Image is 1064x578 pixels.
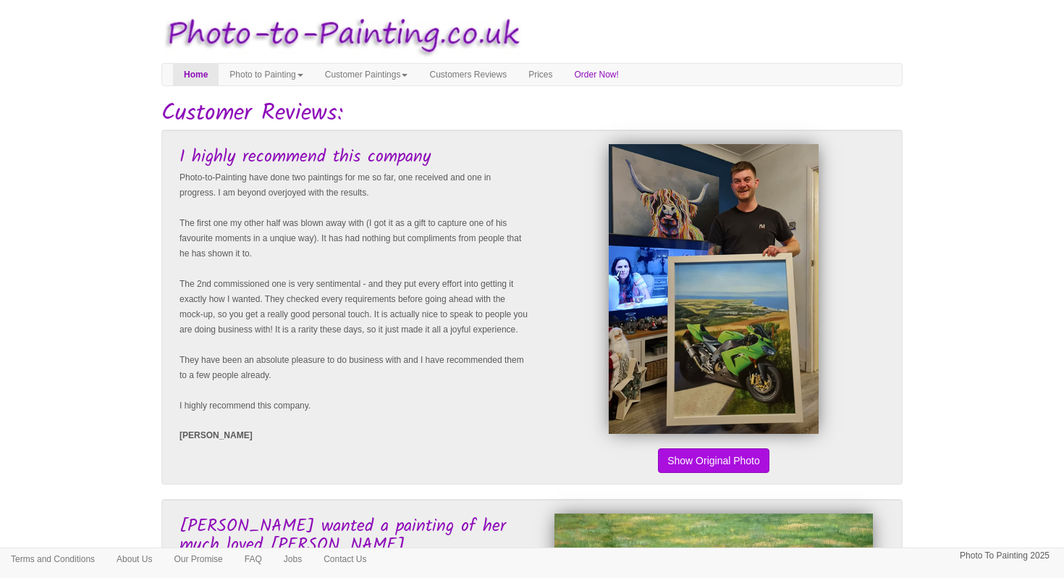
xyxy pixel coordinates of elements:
a: Order Now! [564,64,630,85]
a: Jobs [273,548,313,570]
img: Leanne Hackett's Finished Painting [609,144,819,434]
a: Prices [518,64,563,85]
a: Contact Us [313,548,377,570]
h1: Customer Reviews: [161,101,903,126]
strong: [PERSON_NAME] [180,430,253,440]
h3: [PERSON_NAME] wanted a painting of her much loved [PERSON_NAME] [180,517,528,556]
a: Home [173,64,219,85]
a: Customer Paintings [314,64,419,85]
h3: I highly recommend this company [180,148,528,167]
a: About Us [106,548,163,570]
img: Photo to Painting [154,7,525,63]
a: Our Promise [163,548,233,570]
p: Photo-to-Painting have done two paintings for me so far, one received and one in progress. I am b... [180,170,528,414]
a: Photo to Painting [219,64,313,85]
p: Photo To Painting 2025 [960,548,1050,564]
button: Show Original Photo [658,448,769,473]
a: Customers Reviews [418,64,518,85]
a: FAQ [234,548,273,570]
